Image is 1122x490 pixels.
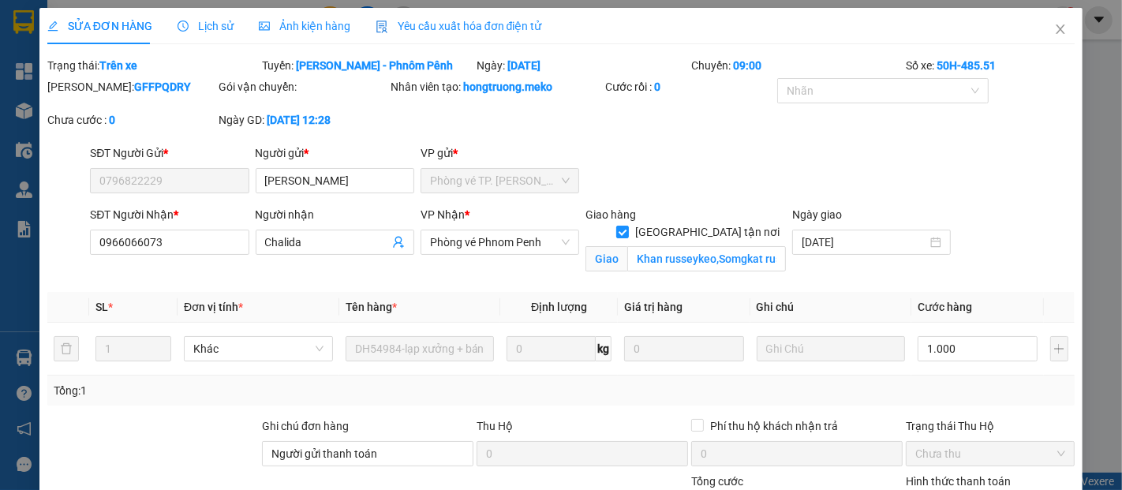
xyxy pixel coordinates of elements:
[1054,23,1067,36] span: close
[267,114,331,126] b: [DATE] 12:28
[691,475,743,488] span: Tổng cước
[47,21,58,32] span: edit
[629,223,786,241] span: [GEOGRAPHIC_DATA] tận nơi
[475,57,690,74] div: Ngày:
[256,144,414,162] div: Người gửi
[46,57,260,74] div: Trạng thái:
[915,442,1065,466] span: Chưa thu
[346,336,495,361] input: VD: Bàn, Ghế
[90,206,249,223] div: SĐT Người Nhận
[654,80,660,93] b: 0
[906,475,1011,488] label: Hình thức thanh toán
[918,301,972,313] span: Cước hàng
[421,144,579,162] div: VP gửi
[99,59,137,72] b: Trên xe
[624,301,683,313] span: Giá trị hàng
[627,246,786,271] input: Giao tận nơi
[219,78,388,95] div: Gói vận chuyển:
[690,57,904,74] div: Chuyến:
[47,20,152,32] span: SỬA ĐƠN HÀNG
[296,59,453,72] b: [PERSON_NAME] - Phnôm Pênh
[47,78,216,95] div: [PERSON_NAME]:
[178,20,234,32] span: Lịch sử
[585,208,636,221] span: Giao hàng
[585,246,627,271] span: Giao
[95,301,108,313] span: SL
[178,21,189,32] span: clock-circle
[750,292,912,323] th: Ghi chú
[1038,8,1083,52] button: Close
[430,230,570,254] span: Phòng vé Phnom Penh
[193,337,324,361] span: Khác
[376,20,542,32] span: Yêu cầu xuất hóa đơn điện tử
[256,206,414,223] div: Người nhận
[346,301,397,313] span: Tên hàng
[259,20,350,32] span: Ảnh kiện hàng
[391,78,602,95] div: Nhân viên tạo:
[376,21,388,33] img: icon
[109,114,115,126] b: 0
[184,301,243,313] span: Đơn vị tính
[463,80,552,93] b: hongtruong.meko
[507,59,540,72] b: [DATE]
[219,111,388,129] div: Ngày GD:
[392,236,405,249] span: user-add
[259,21,270,32] span: picture
[704,417,844,435] span: Phí thu hộ khách nhận trả
[605,78,774,95] div: Cước rồi :
[757,336,906,361] input: Ghi Chú
[792,208,842,221] label: Ngày giao
[430,169,570,193] span: Phòng vé TP. Hồ Chí Minh
[262,441,473,466] input: Ghi chú đơn hàng
[54,336,79,361] button: delete
[421,208,465,221] span: VP Nhận
[624,336,743,361] input: 0
[262,420,349,432] label: Ghi chú đơn hàng
[937,59,996,72] b: 50H-485.51
[531,301,587,313] span: Định lượng
[596,336,611,361] span: kg
[802,234,927,251] input: Ngày giao
[54,382,434,399] div: Tổng: 1
[904,57,1076,74] div: Số xe:
[90,144,249,162] div: SĐT Người Gửi
[47,111,216,129] div: Chưa cước :
[1050,336,1069,361] button: plus
[134,80,191,93] b: GFFPQDRY
[733,59,761,72] b: 09:00
[477,420,513,432] span: Thu Hộ
[260,57,475,74] div: Tuyến:
[906,417,1075,435] div: Trạng thái Thu Hộ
